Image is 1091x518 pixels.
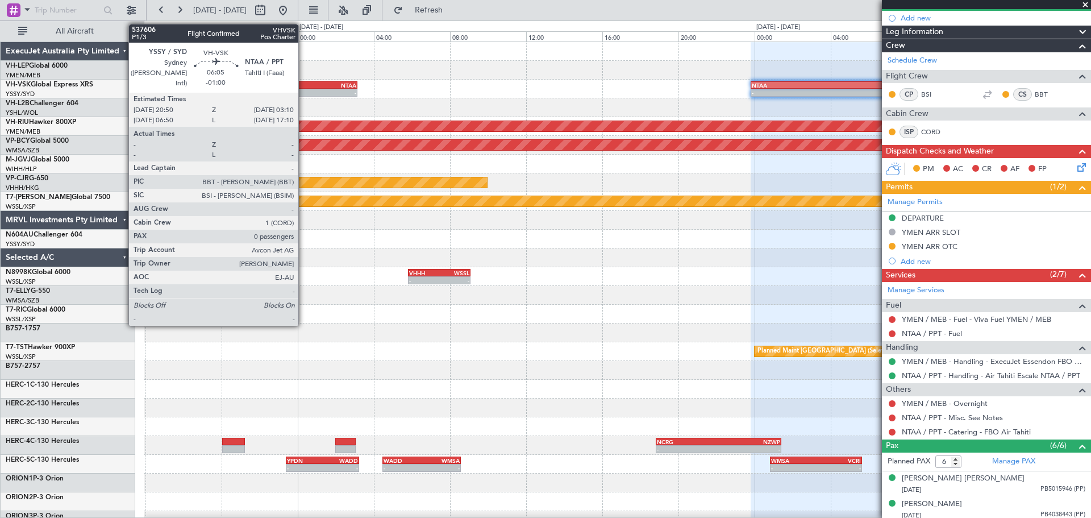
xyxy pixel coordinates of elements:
div: NTAA [752,82,836,89]
input: Trip Number [35,2,100,19]
span: PB5015946 (PP) [1040,484,1085,494]
a: WSSL/XSP [6,353,36,361]
a: NTAA / PPT - Catering - FBO Air Tahiti [902,427,1031,437]
div: NZWP [718,438,780,445]
span: PM [923,164,934,175]
div: ISP [900,126,918,138]
div: Add new [901,256,1085,266]
div: - [836,89,920,96]
div: [DATE] - [DATE] [756,23,800,32]
a: CORD [921,127,947,137]
span: T7-TST [6,344,28,351]
div: VHHH [409,270,439,276]
div: - [409,277,439,284]
div: - [752,89,836,96]
span: VH-RIU [6,119,29,126]
span: ORION2 [6,494,33,501]
div: YPDN [287,457,322,464]
span: AF [1010,164,1019,175]
a: YSSY/SYD [6,90,35,98]
span: Handling [886,341,918,354]
span: VH-L2B [6,100,30,107]
a: WSSL/XSP [6,277,36,286]
span: (1/2) [1050,181,1067,193]
span: (6/6) [1050,440,1067,451]
a: B757-2757 [6,363,40,370]
span: B757-1 [6,325,28,332]
div: - [323,465,358,471]
div: - [287,465,322,471]
a: N604AUChallenger 604 [6,231,82,238]
div: - [238,89,297,96]
div: 04:00 [374,31,450,42]
span: N8998K [6,269,32,276]
a: VH-RIUHawker 800XP [6,119,76,126]
span: FP [1038,164,1047,175]
a: M-JGVJGlobal 5000 [6,156,69,163]
div: 04:00 [831,31,907,42]
div: YSSY [238,82,297,89]
div: 16:00 [602,31,678,42]
a: Manage Services [888,285,944,296]
a: T7-ELLYG-550 [6,288,50,295]
a: T7-RICGlobal 6000 [6,306,65,313]
div: 12:00 [526,31,602,42]
div: [PERSON_NAME] [902,499,962,510]
a: VHHH/HKG [6,184,39,192]
div: - [297,89,356,96]
span: Leg Information [886,26,943,39]
span: HERC-2 [6,400,30,407]
div: - [816,465,861,471]
a: VH-LEPGlobal 6000 [6,63,68,69]
div: [PERSON_NAME] [PERSON_NAME] [902,473,1025,484]
a: Manage Permits [888,197,943,208]
a: YSSY/SYD [6,240,35,248]
div: YMEN ARR SLOT [902,227,960,237]
div: YMEN ARR OTC [902,242,957,251]
div: WADD [323,457,358,464]
a: YSHL/WOL [6,109,38,117]
a: YMEN / MEB - Overnight [902,399,988,408]
a: YMEN / MEB - Handling - ExecuJet Essendon FBO YMEN / MEB [902,357,1085,366]
div: - [657,446,719,453]
div: 08:00 [450,31,526,42]
span: Fuel [886,299,901,312]
div: CS [1013,88,1032,101]
span: Crew [886,39,905,52]
a: YMEN / MEB - Fuel - Viva Fuel YMEN / MEB [902,314,1051,324]
a: B757-1757 [6,325,40,332]
span: T7-RIC [6,306,27,313]
a: VH-VSKGlobal Express XRS [6,81,93,88]
div: WADD [384,457,422,464]
div: 16:00 [145,31,222,42]
button: Refresh [388,1,456,19]
span: VP-CJR [6,175,29,182]
span: [DATE] [902,486,921,494]
a: T7-TSTHawker 900XP [6,344,75,351]
a: BSI [921,89,947,100]
div: - [439,277,469,284]
a: T7-[PERSON_NAME]Global 7500 [6,194,110,201]
span: Cabin Crew [886,107,928,121]
a: Schedule Crew [888,55,937,67]
span: HERC-4 [6,438,30,445]
a: WMSA/SZB [6,296,39,305]
a: Manage PAX [992,456,1035,467]
span: HERC-3 [6,419,30,426]
a: VP-CJRG-650 [6,175,48,182]
a: VP-BCYGlobal 5000 [6,138,69,144]
div: 00:00 [298,31,374,42]
a: HERC-1C-130 Hercules [6,382,79,388]
span: ORION1 [6,475,33,482]
span: Pax [886,440,898,453]
div: 00:00 [755,31,831,42]
span: Dispatch Checks and Weather [886,145,994,158]
a: HERC-2C-130 Hercules [6,400,79,407]
a: ORION2P-3 Orion [6,494,64,501]
div: - [718,446,780,453]
div: NTAA [297,82,356,89]
span: Others [886,383,911,396]
span: HERC-5 [6,457,30,463]
div: - [771,465,816,471]
span: [DATE] - [DATE] [193,5,247,15]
